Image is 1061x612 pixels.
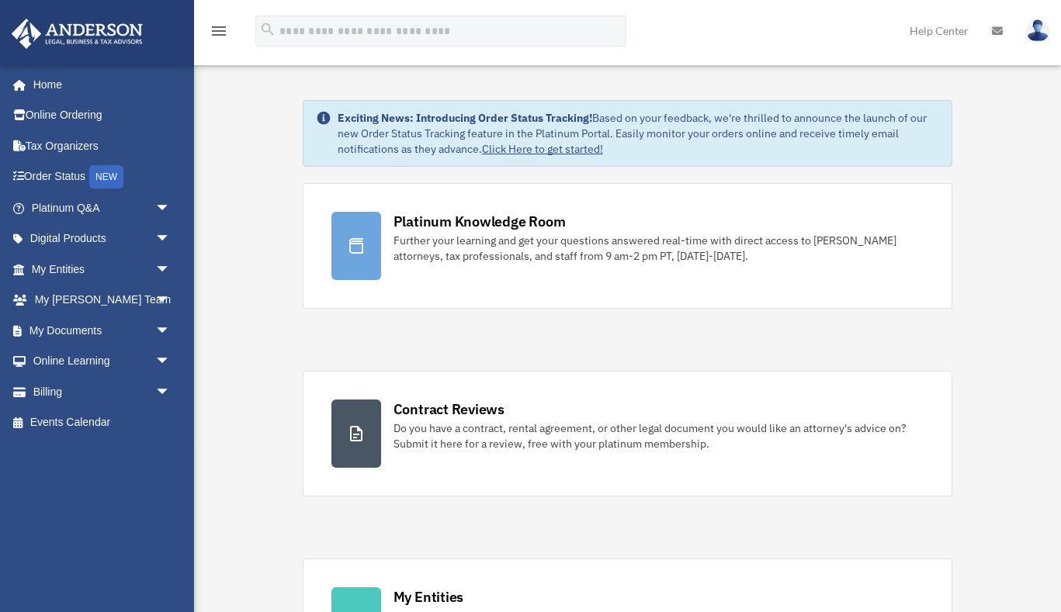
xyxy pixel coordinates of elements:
[155,254,186,285] span: arrow_drop_down
[7,19,147,49] img: Anderson Advisors Platinum Portal
[11,223,194,254] a: Digital Productsarrow_drop_down
[11,130,194,161] a: Tax Organizers
[11,407,194,438] a: Events Calendar
[11,69,186,100] a: Home
[11,376,194,407] a: Billingarrow_drop_down
[482,142,603,156] a: Click Here to get started!
[11,192,194,223] a: Platinum Q&Aarrow_drop_down
[11,315,194,346] a: My Documentsarrow_drop_down
[210,22,228,40] i: menu
[11,254,194,285] a: My Entitiesarrow_drop_down
[155,376,186,408] span: arrow_drop_down
[11,100,194,131] a: Online Ordering
[394,420,924,451] div: Do you have a contract, rental agreement, or other legal document you would like an attorney's ad...
[11,346,194,377] a: Online Learningarrow_drop_down
[259,21,276,38] i: search
[155,285,186,316] span: arrow_drop_down
[394,587,463,607] div: My Entities
[89,165,123,188] div: NEW
[155,223,186,255] span: arrow_drop_down
[1026,19,1049,42] img: User Pic
[303,371,953,496] a: Contract Reviews Do you have a contract, rental agreement, or other legal document you would like...
[210,27,228,40] a: menu
[394,233,924,264] div: Further your learning and get your questions answered real-time with direct access to [PERSON_NAM...
[394,212,566,231] div: Platinum Knowledge Room
[11,161,194,193] a: Order StatusNEW
[155,315,186,347] span: arrow_drop_down
[394,399,504,419] div: Contract Reviews
[155,346,186,378] span: arrow_drop_down
[11,285,194,316] a: My [PERSON_NAME] Teamarrow_drop_down
[338,110,940,157] div: Based on your feedback, we're thrilled to announce the launch of our new Order Status Tracking fe...
[155,192,186,224] span: arrow_drop_down
[303,183,953,309] a: Platinum Knowledge Room Further your learning and get your questions answered real-time with dire...
[338,111,592,125] strong: Exciting News: Introducing Order Status Tracking!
